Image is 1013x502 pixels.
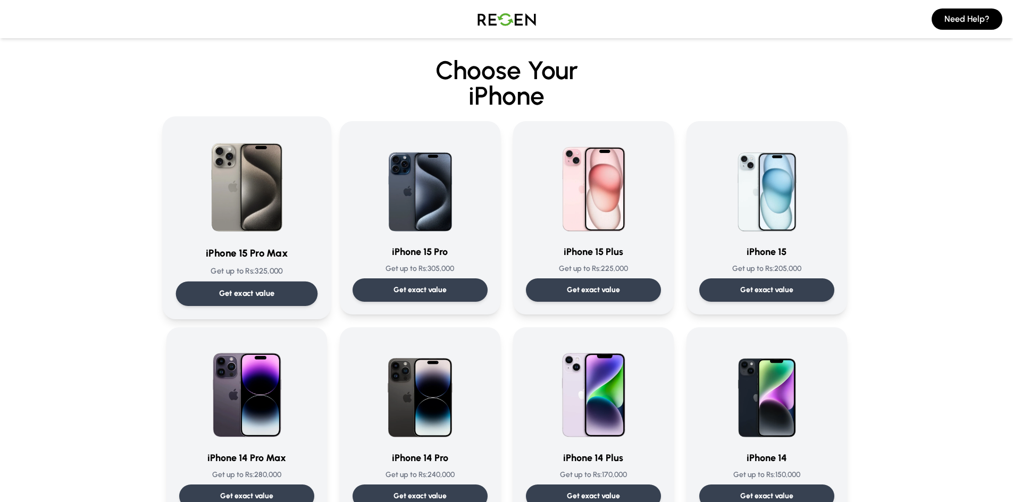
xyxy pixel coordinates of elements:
[526,263,661,274] p: Get up to Rs: 225,000
[526,450,661,465] h3: iPhone 14 Plus
[567,285,620,295] p: Get exact value
[353,470,488,480] p: Get up to Rs: 240,000
[526,470,661,480] p: Get up to Rs: 170,000
[369,340,471,442] img: iPhone 14 Pro
[699,470,834,480] p: Get up to Rs: 150,000
[394,285,447,295] p: Get exact value
[470,4,544,34] img: Logo
[179,450,314,465] h3: iPhone 14 Pro Max
[716,340,818,442] img: iPhone 14
[716,134,818,236] img: iPhone 15
[526,244,661,259] h3: iPhone 15 Plus
[932,8,1002,30] button: Need Help?
[196,340,298,442] img: iPhone 14 Pro Max
[699,263,834,274] p: Get up to Rs: 205,000
[220,491,273,501] p: Get exact value
[542,340,644,442] img: iPhone 14 Plus
[353,450,488,465] h3: iPhone 14 Pro
[567,491,620,501] p: Get exact value
[109,83,905,108] span: iPhone
[369,134,471,236] img: iPhone 15 Pro
[193,130,300,237] img: iPhone 15 Pro Max
[179,470,314,480] p: Get up to Rs: 280,000
[175,246,317,261] h3: iPhone 15 Pro Max
[353,263,488,274] p: Get up to Rs: 305,000
[740,491,793,501] p: Get exact value
[175,266,317,277] p: Get up to Rs: 325,000
[740,285,793,295] p: Get exact value
[699,244,834,259] h3: iPhone 15
[394,491,447,501] p: Get exact value
[353,244,488,259] h3: iPhone 15 Pro
[699,450,834,465] h3: iPhone 14
[219,288,274,299] p: Get exact value
[542,134,644,236] img: iPhone 15 Plus
[436,55,578,86] span: Choose Your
